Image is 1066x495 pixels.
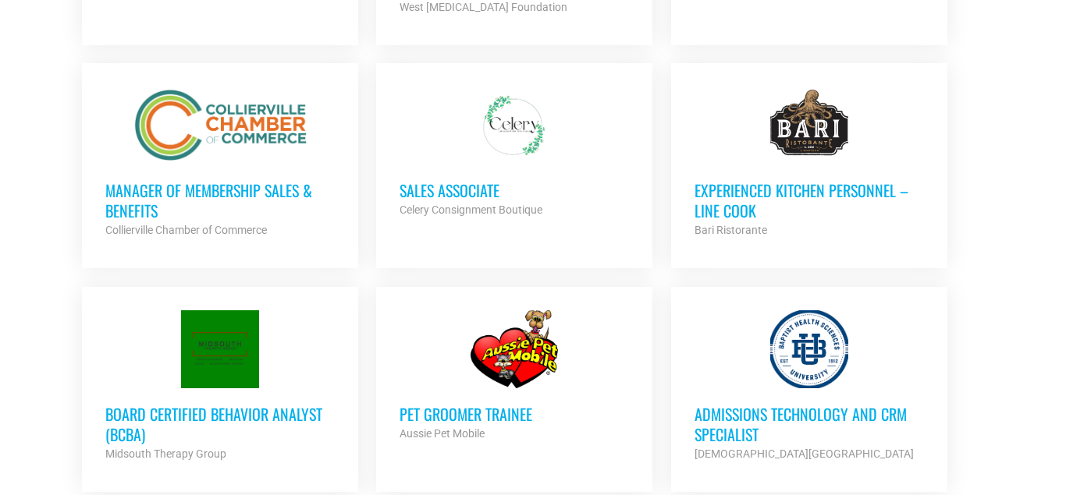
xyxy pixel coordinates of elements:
[82,287,358,486] a: Board Certified Behavior Analyst (BCBA) Midsouth Therapy Group
[400,1,567,13] strong: West [MEDICAL_DATA] Foundation
[376,287,652,466] a: Pet Groomer Trainee Aussie Pet Mobile
[105,180,335,221] h3: Manager of Membership Sales & Benefits
[376,63,652,242] a: Sales Associate Celery Consignment Boutique
[400,203,542,216] strong: Celery Consignment Boutique
[400,427,485,440] strong: Aussie Pet Mobile
[695,224,767,236] strong: Bari Ristorante
[695,447,914,460] strong: [DEMOGRAPHIC_DATA][GEOGRAPHIC_DATA]
[105,404,335,444] h3: Board Certified Behavior Analyst (BCBA)
[400,404,629,424] h3: Pet Groomer Trainee
[671,63,947,263] a: Experienced Kitchen Personnel – Line Cook Bari Ristorante
[695,404,924,444] h3: Admissions Technology and CRM Specialist
[105,224,267,236] strong: Collierville Chamber of Commerce
[695,180,924,221] h3: Experienced Kitchen Personnel – Line Cook
[82,63,358,263] a: Manager of Membership Sales & Benefits Collierville Chamber of Commerce
[105,447,226,460] strong: Midsouth Therapy Group
[400,180,629,200] h3: Sales Associate
[671,287,947,486] a: Admissions Technology and CRM Specialist [DEMOGRAPHIC_DATA][GEOGRAPHIC_DATA]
